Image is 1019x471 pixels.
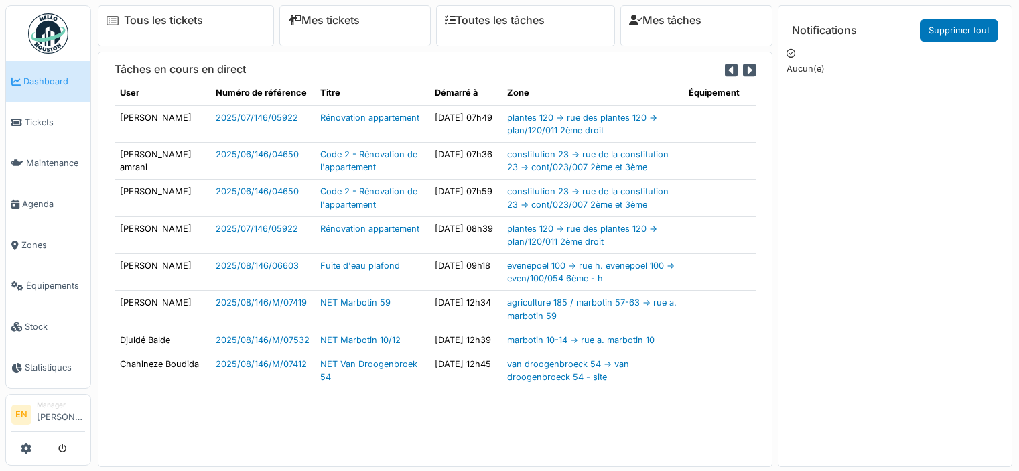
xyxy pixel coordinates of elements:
a: constitution 23 -> rue de la constitution 23 -> cont/023/007 2ème et 3ème [507,186,669,209]
a: 2025/06/146/04650 [216,186,299,196]
th: Équipement [683,81,756,105]
span: Maintenance [26,157,85,170]
a: NET Marbotin 59 [320,297,391,308]
img: Badge_color-CXgf-gQk.svg [28,13,68,54]
a: Fuite d'eau plafond [320,261,400,271]
td: [DATE] 12h45 [429,352,502,389]
span: Zones [21,239,85,251]
a: Tickets [6,102,90,143]
a: Rénovation appartement [320,224,419,234]
a: 2025/08/146/M/07532 [216,335,310,345]
td: [DATE] 07h36 [429,142,502,179]
a: 2025/08/146/06603 [216,261,299,271]
a: Code 2 - Rénovation de l'appartement [320,186,417,209]
a: NET Marbotin 10/12 [320,335,401,345]
a: Toutes les tâches [445,14,545,27]
a: marbotin 10-14 -> rue a. marbotin 10 [507,335,655,345]
a: agriculture 185 / marbotin 57-63 -> rue a. marbotin 59 [507,297,677,320]
span: Tickets [25,116,85,129]
a: Stock [6,306,90,347]
td: [PERSON_NAME] [115,180,210,216]
a: 2025/07/146/05922 [216,113,298,123]
th: Titre [315,81,429,105]
a: Équipements [6,265,90,306]
a: van droogenbroeck 54 -> van droogenbroeck 54 - site [507,359,629,382]
a: Maintenance [6,143,90,184]
td: [PERSON_NAME] [115,254,210,291]
a: Tous les tickets [124,14,203,27]
a: evenepoel 100 -> rue h. evenepoel 100 -> even/100/054 6ème - h [507,261,675,283]
th: Numéro de référence [210,81,315,105]
h6: Notifications [792,24,857,37]
th: Démarré à [429,81,502,105]
td: [DATE] 08h39 [429,216,502,253]
td: Chahineze Boudida [115,352,210,389]
td: Djuldé Balde [115,328,210,352]
a: Statistiques [6,347,90,388]
a: NET Van Droogenbroek 54 [320,359,417,382]
a: 2025/08/146/M/07412 [216,359,307,369]
a: 2025/06/146/04650 [216,149,299,159]
a: Code 2 - Rénovation de l'appartement [320,149,417,172]
li: [PERSON_NAME] [37,400,85,429]
td: [PERSON_NAME] [115,216,210,253]
td: [PERSON_NAME] [115,291,210,328]
span: Équipements [26,279,85,292]
a: constitution 23 -> rue de la constitution 23 -> cont/023/007 2ème et 3ème [507,149,669,172]
a: Rénovation appartement [320,113,419,123]
td: [DATE] 07h49 [429,105,502,142]
a: plantes 120 -> rue des plantes 120 -> plan/120/011 2ème droit [507,113,657,135]
a: Dashboard [6,61,90,102]
td: [PERSON_NAME] amrani [115,142,210,179]
a: 2025/08/146/M/07419 [216,297,307,308]
th: Zone [502,81,683,105]
td: [DATE] 07h59 [429,180,502,216]
p: Aucun(e) [787,62,1004,75]
li: EN [11,405,31,425]
span: Dashboard [23,75,85,88]
a: Agenda [6,184,90,224]
a: Zones [6,224,90,265]
a: Mes tâches [629,14,701,27]
td: [DATE] 12h34 [429,291,502,328]
a: EN Manager[PERSON_NAME] [11,400,85,432]
a: 2025/07/146/05922 [216,224,298,234]
span: Stock [25,320,85,333]
a: Supprimer tout [920,19,998,42]
span: Agenda [22,198,85,210]
div: Manager [37,400,85,410]
td: [PERSON_NAME] [115,105,210,142]
span: translation missing: fr.shared.user [120,88,139,98]
a: Mes tickets [288,14,360,27]
h6: Tâches en cours en direct [115,63,246,76]
span: Statistiques [25,361,85,374]
a: plantes 120 -> rue des plantes 120 -> plan/120/011 2ème droit [507,224,657,247]
td: [DATE] 12h39 [429,328,502,352]
td: [DATE] 09h18 [429,254,502,291]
